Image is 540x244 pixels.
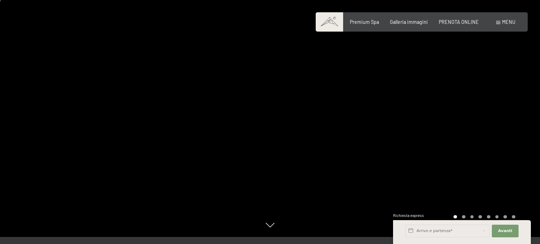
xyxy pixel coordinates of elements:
[439,19,479,25] a: PRENOTA ONLINE
[390,19,428,25] a: Galleria immagini
[492,225,519,237] button: Avanti
[393,213,424,218] span: Richiesta express
[350,19,379,25] a: Premium Spa
[502,19,515,25] span: Menu
[498,228,512,234] span: Avanti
